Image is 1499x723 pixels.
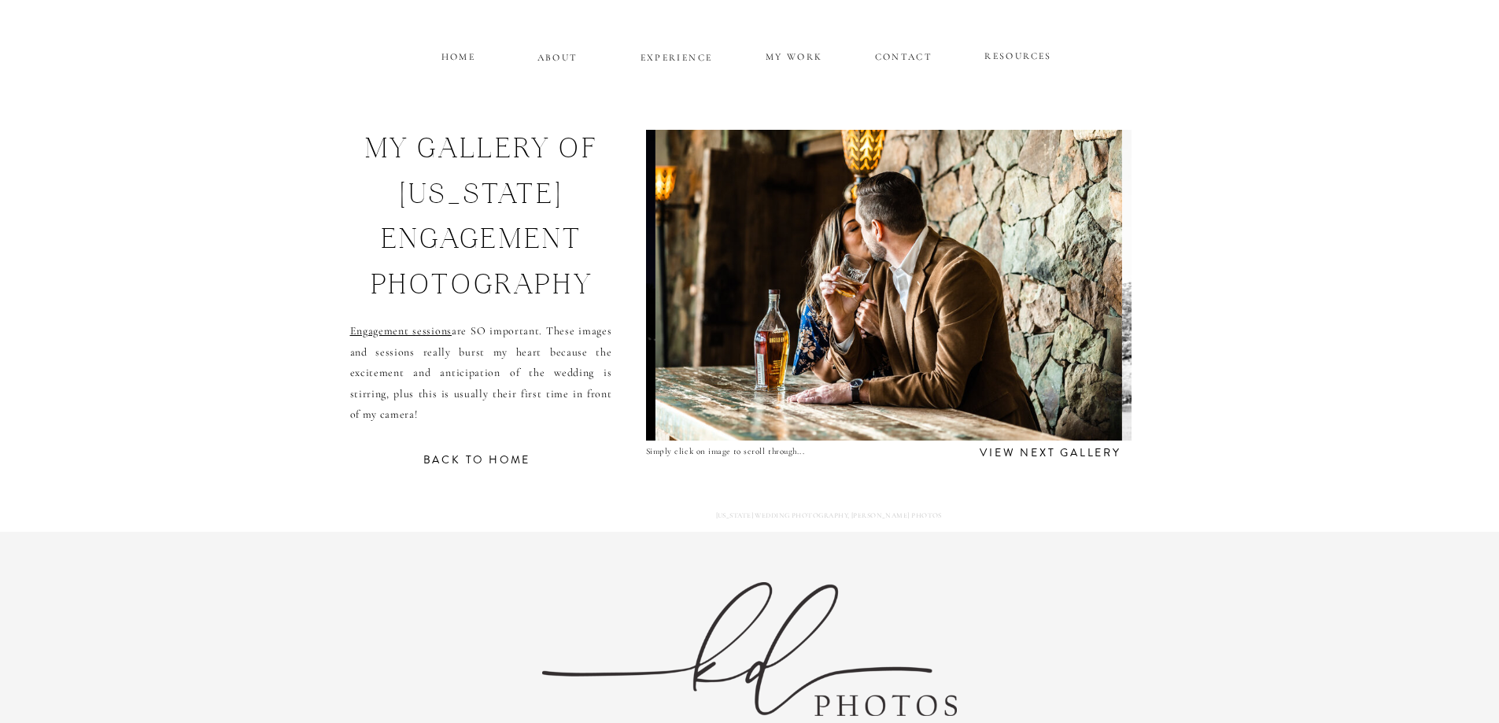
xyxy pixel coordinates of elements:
[331,130,632,308] h1: my gallery of [US_STATE] engagement photography
[974,444,1128,459] a: view next gallery
[646,444,852,459] p: Simply click on image to scroll through...
[537,49,578,62] a: ABOUT
[983,47,1054,61] a: RESOURCES
[764,48,825,62] a: MY WORK
[639,49,714,62] a: EXPERIENCE
[439,48,478,61] a: HOME
[350,321,612,466] p: are SO important. These images and sessions really burst my heart because the excitement and anti...
[350,324,452,338] a: Engagement sessions
[385,451,570,481] a: BACK TO HOME
[875,48,932,61] a: CONTACT
[716,509,974,527] a: [US_STATE] WEDDING PHOTOGRAPHY, [PERSON_NAME] PHOTOS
